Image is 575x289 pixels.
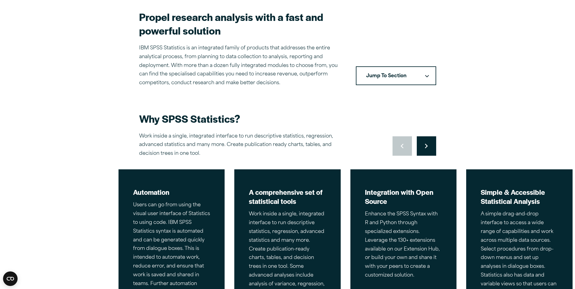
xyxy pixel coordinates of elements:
[139,112,351,125] h2: Why SPSS Statistics?
[425,144,428,148] svg: Right pointing chevron
[3,271,18,286] button: Open CMP widget
[425,75,429,78] svg: Downward pointing chevron
[365,210,442,280] p: Enhance the SPSS Syntax with R and Python through specialized extensions. Leverage the 130+ exten...
[249,188,326,206] h2: A comprehensive set of statistical tools
[417,136,436,156] button: Move to next slide
[356,66,436,85] nav: Table of Contents
[139,132,351,158] p: Work inside a single, integrated interface to run descriptive statistics, regression, advanced st...
[481,188,558,206] h2: Simple & Accessible Statistical Analysis
[133,188,210,197] h2: Automation
[365,188,442,206] h2: Integration with Open Source
[139,10,341,37] h2: Propel research analysis with a fast and powerful solution
[356,66,436,85] button: Jump To SectionDownward pointing chevron
[139,44,341,88] p: IBM SPSS Statistics is an integrated family of products that addresses the entire analytical proc...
